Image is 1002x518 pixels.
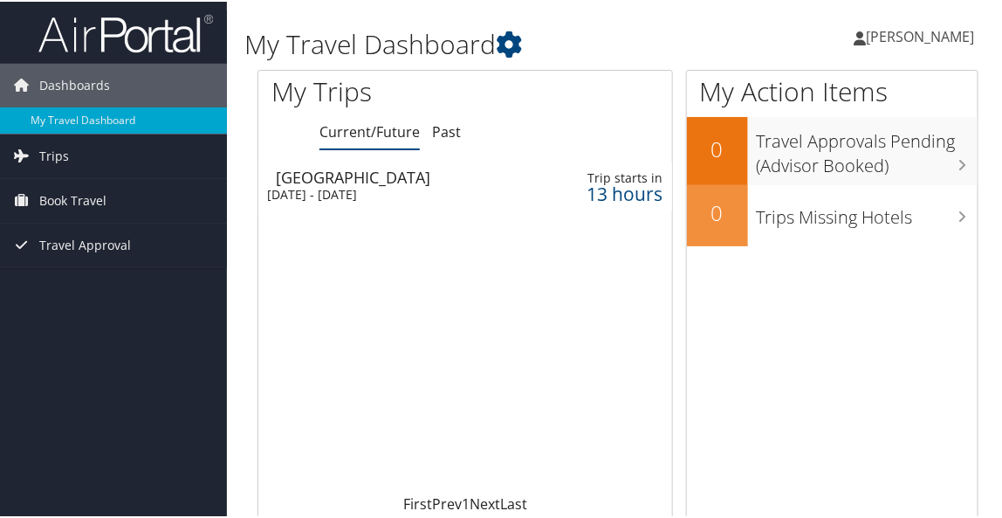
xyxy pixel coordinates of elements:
[564,169,663,184] div: Trip starts in
[470,493,500,512] a: Next
[432,121,461,140] a: Past
[39,222,131,266] span: Travel Approval
[39,62,110,106] span: Dashboards
[267,185,503,201] div: [DATE] - [DATE]
[687,197,748,226] h2: 0
[39,177,106,221] span: Book Travel
[854,9,992,61] a: [PERSON_NAME]
[687,72,978,108] h1: My Action Items
[276,168,511,183] div: [GEOGRAPHIC_DATA]
[564,184,663,200] div: 13 hours
[319,121,420,140] a: Current/Future
[432,493,462,512] a: Prev
[757,119,978,176] h3: Travel Approvals Pending (Advisor Booked)
[403,493,432,512] a: First
[500,493,527,512] a: Last
[687,115,978,183] a: 0Travel Approvals Pending (Advisor Booked)
[757,195,978,228] h3: Trips Missing Hotels
[866,25,974,45] span: [PERSON_NAME]
[687,183,978,245] a: 0Trips Missing Hotels
[687,133,748,162] h2: 0
[271,72,486,108] h1: My Trips
[38,11,213,52] img: airportal-logo.png
[39,133,69,176] span: Trips
[244,24,743,61] h1: My Travel Dashboard
[462,493,470,512] a: 1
